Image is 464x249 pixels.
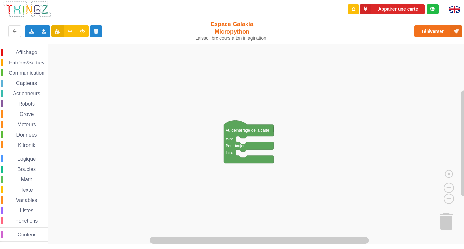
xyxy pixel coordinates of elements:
span: Moteurs [16,122,37,127]
span: Actionneurs [12,91,41,96]
span: Capteurs [15,81,38,86]
text: faire [226,150,233,155]
span: Listes [19,208,34,213]
text: faire [226,137,233,141]
span: Logique [16,156,37,162]
span: Texte [19,187,34,193]
span: Couleur [17,232,37,237]
span: Kitronik [17,142,36,148]
text: Pour toujours [226,144,248,148]
div: Tu es connecté au serveur de création de Thingz [427,4,439,14]
span: Fonctions [15,218,39,224]
span: Données [15,132,38,138]
span: Affichage [15,50,38,55]
button: Téléverser [414,25,462,37]
span: Variables [15,197,38,203]
img: thingz_logo.png [3,1,51,18]
text: Au démarrage de la carte [226,128,269,133]
button: Appairer une carte [360,4,425,14]
span: Entrées/Sorties [8,60,45,65]
span: Grove [19,111,35,117]
div: Laisse libre cours à ton imagination ! [193,35,272,41]
span: Robots [17,101,36,107]
span: Boucles [16,167,37,172]
img: gb.png [449,6,460,13]
span: Math [20,177,34,182]
span: Communication [8,70,45,76]
div: Espace Galaxia Micropython [193,21,272,41]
